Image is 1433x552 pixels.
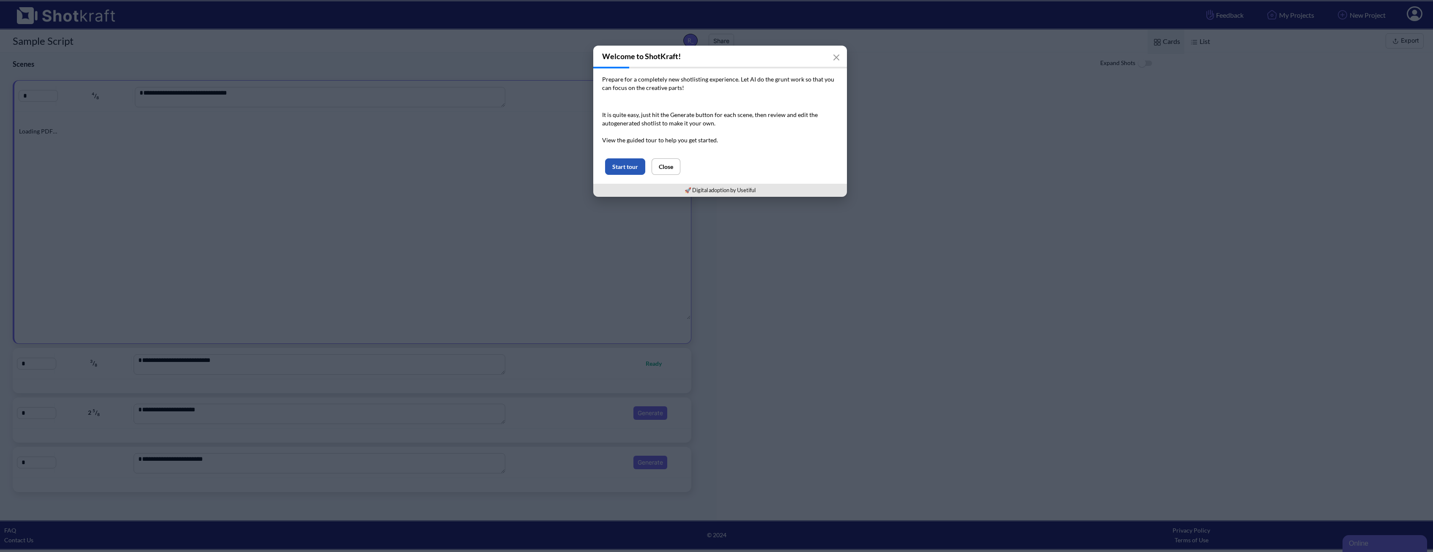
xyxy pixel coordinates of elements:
h3: Welcome to ShotKraft! [593,46,847,67]
button: Start tour [605,158,645,175]
p: It is quite easy, just hit the Generate button for each scene, then review and edit the autogener... [602,111,838,144]
button: Close [652,158,680,175]
a: 🚀 Digital adoption by Usetiful [685,187,756,193]
span: Prepare for a completely new shotlisting experience. [602,76,740,83]
div: Online [6,5,78,15]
